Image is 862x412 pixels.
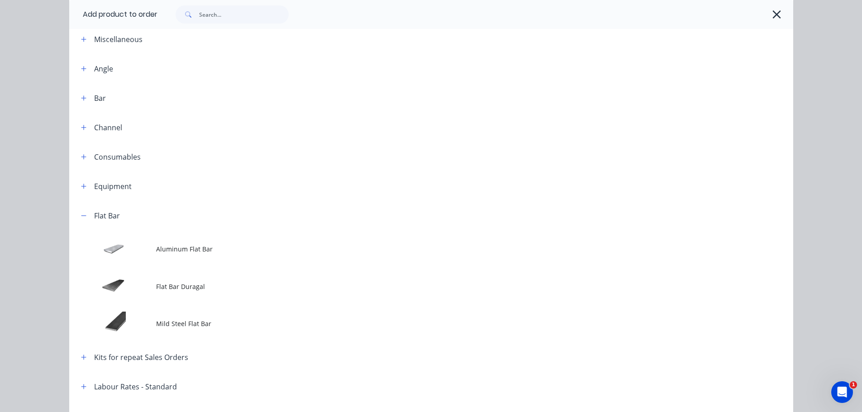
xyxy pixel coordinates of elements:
[94,181,132,192] div: Equipment
[831,381,853,403] iframe: Intercom live chat
[94,152,141,162] div: Consumables
[199,5,289,24] input: Search...
[156,319,666,328] span: Mild Steel Flat Bar
[94,93,106,104] div: Bar
[156,282,666,291] span: Flat Bar Duragal
[94,122,122,133] div: Channel
[94,34,143,45] div: Miscellaneous
[94,63,113,74] div: Angle
[850,381,857,388] span: 1
[94,352,188,363] div: Kits for repeat Sales Orders
[94,210,120,221] div: Flat Bar
[156,244,666,254] span: Aluminum Flat Bar
[94,381,177,392] div: Labour Rates - Standard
